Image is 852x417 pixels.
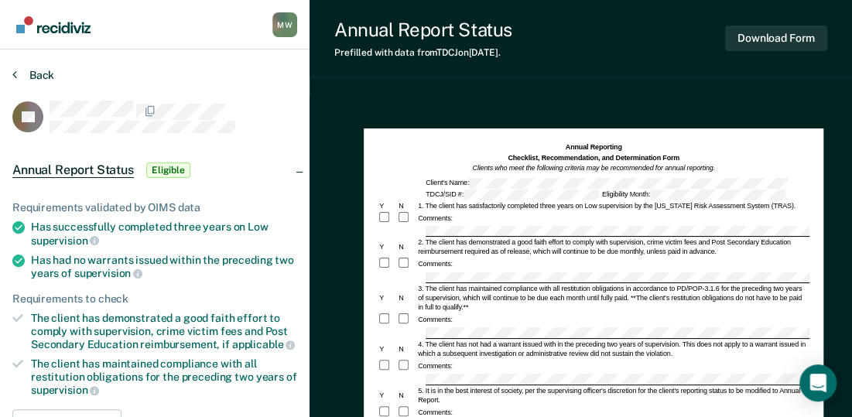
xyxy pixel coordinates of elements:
div: 3. The client has maintained compliance with all restitution obligations in accordance to PD/POP-... [416,284,809,312]
div: Comments: [416,214,454,223]
span: supervision [31,234,99,247]
div: Requirements to check [12,292,297,306]
div: The client has maintained compliance with all restitution obligations for the preceding two years of [31,357,297,397]
div: The client has demonstrated a good faith effort to comply with supervision, crime victim fees and... [31,312,297,351]
div: Prefilled with data from TDCJ on [DATE] . [334,47,512,58]
strong: Checklist, Recommendation, and Determination Form [508,154,679,162]
div: 1. The client has satisfactorily completed three years on Low supervision by the [US_STATE] Risk ... [416,201,809,210]
button: Download Form [725,26,827,51]
div: Y [378,242,397,251]
div: Y [378,201,397,210]
div: TDCJ/SID #: [424,190,601,200]
div: Has successfully completed three years on Low [31,220,297,247]
div: N [397,293,416,302]
div: Comments: [416,408,454,417]
div: Has had no warrants issued within the preceding two years of [31,254,297,280]
em: Clients who meet the following criteria may be recommended for annual reporting. [472,164,714,172]
div: 5. It is in the best interest of society, per the supervising officer's discretion for the client... [416,386,809,405]
button: Back [12,68,54,82]
div: N [397,242,416,251]
div: Eligibility Month: [601,190,787,200]
span: Eligible [146,162,190,178]
div: N [397,344,416,354]
div: Y [378,391,397,400]
span: Annual Report Status [12,162,134,178]
img: Recidiviz [16,16,91,33]
div: Comments: [416,259,454,268]
div: Requirements validated by OIMS data [12,201,297,214]
span: supervision [31,384,99,396]
div: Client's Name: [424,178,789,189]
div: N [397,201,416,210]
div: Annual Report Status [334,19,512,41]
div: 2. The client has demonstrated a good faith effort to comply with supervision, crime victim fees ... [416,238,809,256]
div: Open Intercom Messenger [799,364,837,402]
div: Y [378,344,397,354]
div: 4. The client has not had a warrant issued with in the preceding two years of supervision. This d... [416,340,809,358]
div: N [397,391,416,400]
div: Comments: [416,361,454,371]
div: Comments: [416,315,454,324]
div: M W [272,12,297,37]
span: supervision [74,267,142,279]
strong: Annual Reporting [566,143,622,151]
div: Y [378,293,397,302]
button: Profile dropdown button [272,12,297,37]
span: applicable [232,338,295,350]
